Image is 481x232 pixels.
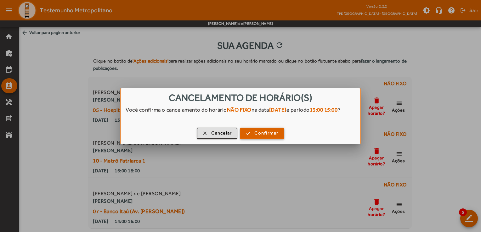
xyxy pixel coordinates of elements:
strong: NÃO FIXO [227,107,252,113]
span: Cancelamento de horário(s) [169,92,312,103]
button: Cancelar [197,128,237,139]
span: Confirmar [254,130,278,137]
div: Você confirma o cancelamento do horário na data e período ? [121,106,360,120]
strong: 13:00 15:00 [310,107,338,113]
span: Cancelar [211,130,232,137]
strong: [DATE] [269,107,286,113]
button: Confirmar [240,128,284,139]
